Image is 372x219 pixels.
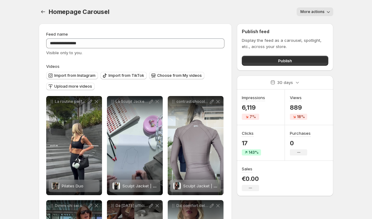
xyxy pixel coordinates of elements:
button: Import from TikTok [100,72,147,79]
span: Import from TikTok [108,73,144,78]
p: La Sculpt Jacket che ti accompagna nelle giornate pi fresche dalla sessione di Pilates alla passe... [116,99,148,104]
button: Upload more videos [46,83,95,90]
span: Visible only to you. [46,50,82,55]
h3: Purchases [290,130,311,136]
span: Feed name [46,32,68,37]
p: Da [DATE] ufficialmente in modalit cozy girl Anche voi iniziate gi a sentire il profumo di cannel... [116,203,148,208]
button: Choose from My videos [149,72,204,79]
p: 30 days [277,79,293,85]
h3: Clicks [242,130,254,136]
p: Display the feed as a carousel, spotlight, etc., across your store. [242,37,328,50]
span: Publish [278,58,292,64]
p: Dimmi chi sei senza dirmi chi sei scegli tra questo o quello autunno cozyvibes settembre autumnmo... [55,203,87,208]
span: Upload more videos [54,84,92,89]
p: €0.00 [242,175,259,182]
span: Pilates Duo [62,183,83,188]
span: Sculpt Jacket | Caviar Black [122,183,177,188]
h2: Publish feed [242,28,328,35]
span: 18% [297,114,305,119]
span: 143% [249,150,259,155]
span: Import from Instagram [54,73,95,78]
span: Sculpt Jacket | Chocolate [183,183,234,188]
p: 17 [242,139,261,147]
div: contrast chocolateSculpt Jacket | ChocolateSculpt Jacket | Chocolate [168,96,224,195]
button: Import from Instagram [46,72,98,79]
h3: Sales [242,166,252,172]
div: La Sculpt Jacket che ti accompagna nelle giornate pi fresche dalla sessione di Pilates alla passe... [107,96,163,195]
span: More actions [300,9,325,14]
button: Publish [242,56,328,66]
span: Videos [46,64,60,69]
span: 7% [250,114,256,119]
span: Choose from My videos [157,73,202,78]
p: 0 [290,139,311,147]
p: 889 [290,104,307,111]
p: La routine perfetta per iniziare la giornata con energia Pilates caffeina outfit pronto e via ver... [55,99,87,104]
h3: Views [290,94,302,101]
p: Dal comfort dellEveryday Bra alla silhouette della Sculpt Jacket due alleati che non vorrai pi to... [176,203,209,208]
button: Settings [39,7,47,16]
button: More actions [297,7,333,16]
p: contrast chocolate [176,99,209,104]
div: La routine perfetta per iniziare la giornata con energia Pilates caffeina outfit pronto e via ver... [46,96,102,195]
span: Homepage Carousel [49,8,109,15]
p: 6,119 [242,104,265,111]
h3: Impressions [242,94,265,101]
